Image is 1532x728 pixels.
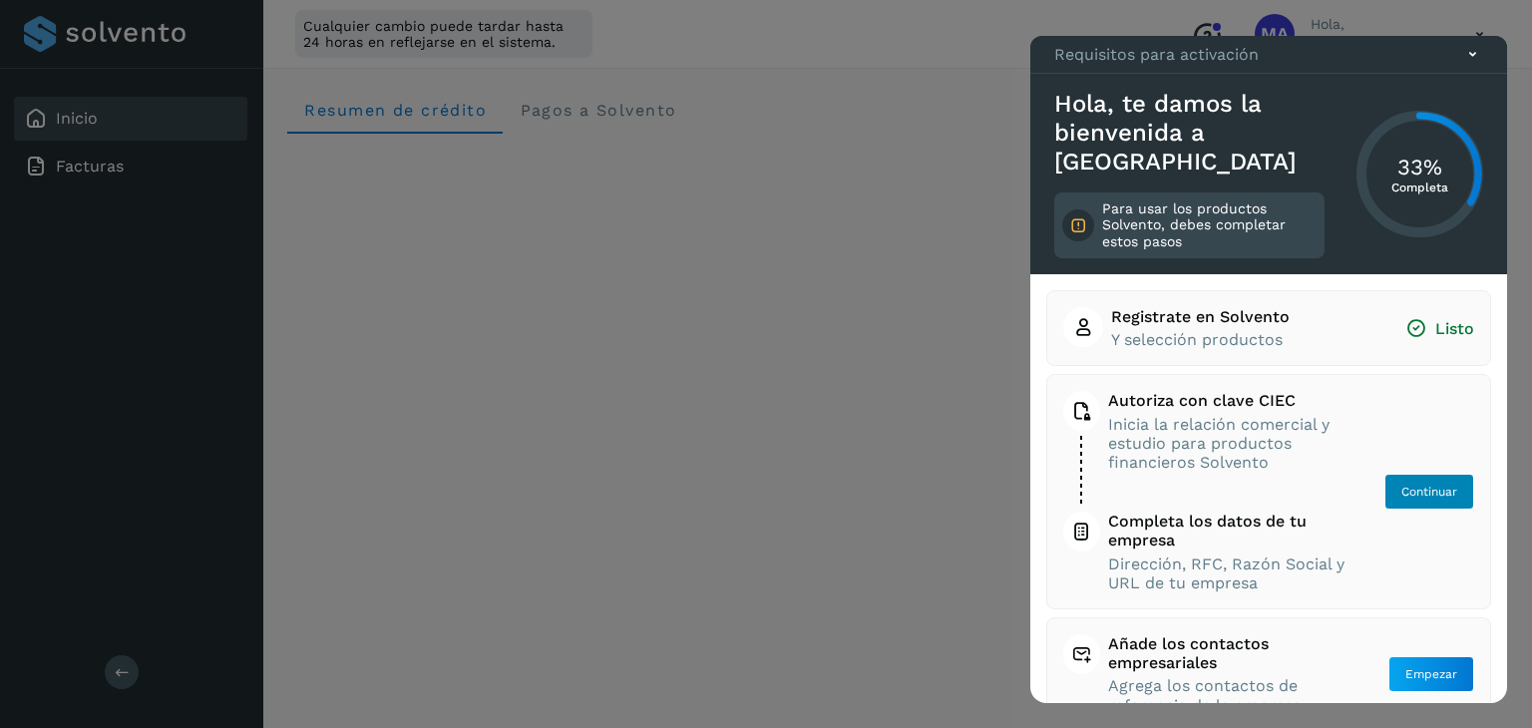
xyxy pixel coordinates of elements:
p: Completa [1391,181,1448,194]
button: Registrate en SolventoY selección productosListo [1063,307,1474,349]
span: Y selección productos [1111,330,1290,349]
span: Completa los datos de tu empresa [1108,512,1346,549]
span: Autoriza con clave CIEC [1108,391,1346,410]
span: Continuar [1401,483,1457,501]
p: Requisitos para activación [1054,45,1259,64]
div: Requisitos para activación [1030,36,1507,74]
button: Empezar [1388,656,1474,692]
button: Autoriza con clave CIECInicia la relación comercial y estudio para productos financieros Solvento... [1063,391,1474,592]
h3: 33% [1391,154,1448,180]
span: Inicia la relación comercial y estudio para productos financieros Solvento [1108,415,1346,473]
span: Empezar [1405,665,1457,683]
span: Listo [1405,318,1474,339]
span: Registrate en Solvento [1111,307,1290,326]
span: Añade los contactos empresariales [1108,634,1350,672]
span: Dirección, RFC, Razón Social y URL de tu empresa [1108,554,1346,592]
button: Continuar [1384,474,1474,510]
span: Agrega los contactos de referencia de la empresa. [1108,676,1350,714]
h3: Hola, te damos la bienvenida a [GEOGRAPHIC_DATA] [1054,90,1325,176]
button: Añade los contactos empresarialesAgrega los contactos de referencia de la empresa.Empezar [1063,634,1474,715]
p: Para usar los productos Solvento, debes completar estos pasos [1102,200,1317,250]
